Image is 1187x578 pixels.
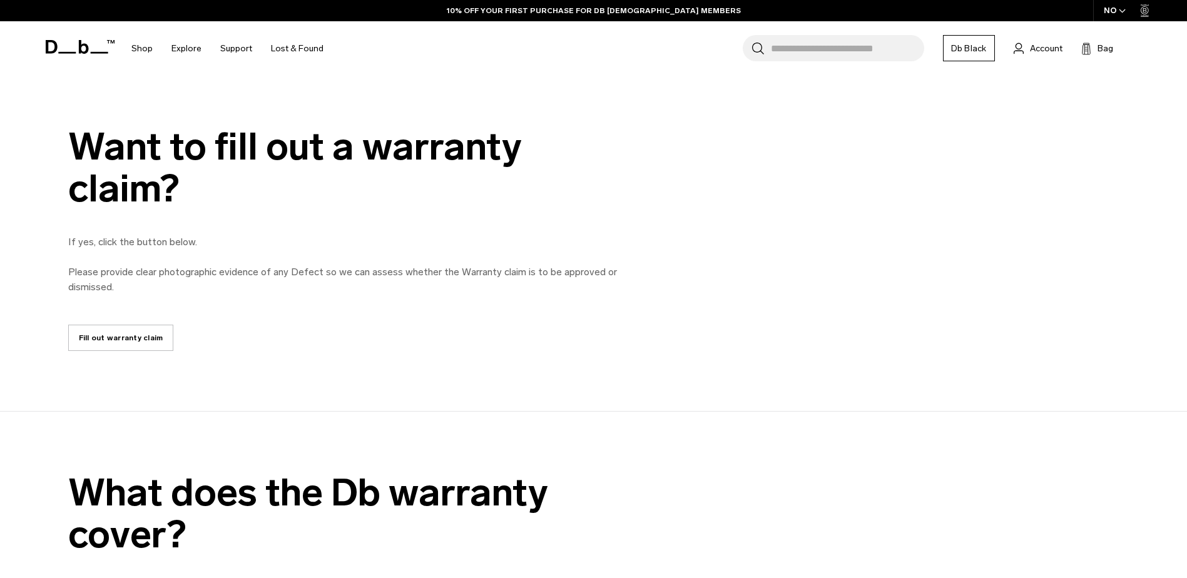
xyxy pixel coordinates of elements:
[68,472,631,555] div: What does the Db warranty cover?
[68,325,174,351] a: Fill out warranty claim
[122,21,333,76] nav: Main Navigation
[447,5,741,16] a: 10% OFF YOUR FIRST PURCHASE FOR DB [DEMOGRAPHIC_DATA] MEMBERS
[1014,41,1062,56] a: Account
[943,35,995,61] a: Db Black
[68,235,631,295] p: If yes, click the button below. Please provide clear photographic evidence of any Defect so we ca...
[271,26,323,71] a: Lost & Found
[131,26,153,71] a: Shop
[171,26,201,71] a: Explore
[1081,41,1113,56] button: Bag
[1098,42,1113,55] span: Bag
[68,126,631,210] div: Want to fill out a warranty claim?
[1030,42,1062,55] span: Account
[220,26,252,71] a: Support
